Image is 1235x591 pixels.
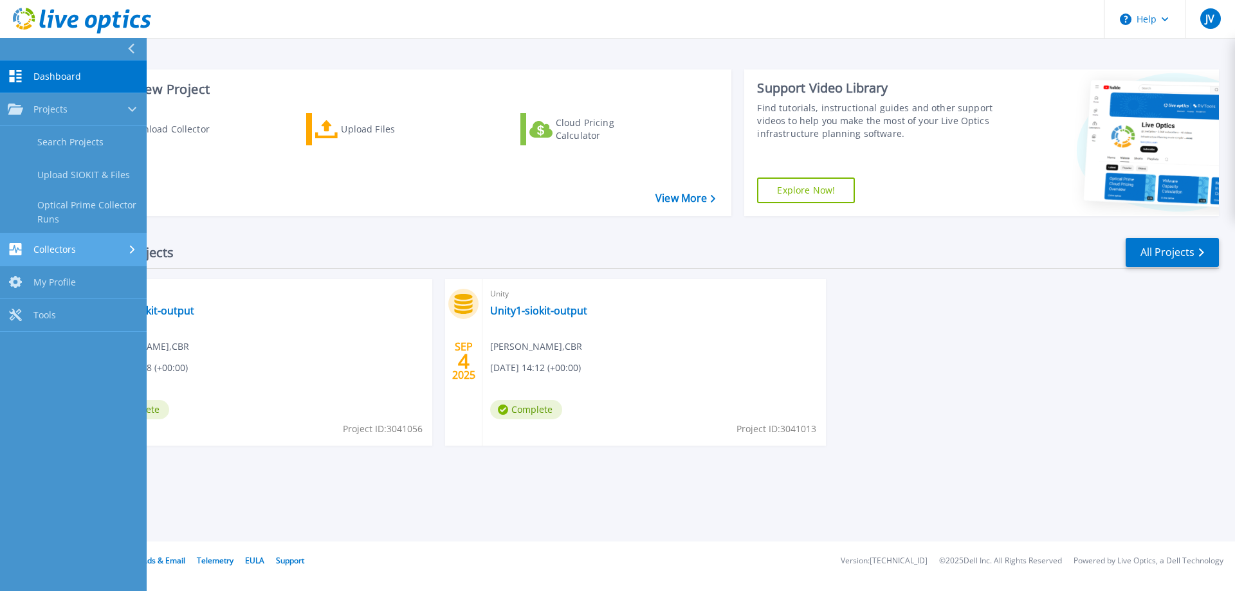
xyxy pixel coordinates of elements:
[490,361,581,375] span: [DATE] 14:12 (+00:00)
[91,82,715,96] h3: Start a New Project
[142,555,185,566] a: Ads & Email
[33,104,68,115] span: Projects
[197,555,233,566] a: Telemetry
[736,422,816,436] span: Project ID: 3041013
[33,309,56,321] span: Tools
[124,116,227,142] div: Download Collector
[490,304,587,317] a: Unity1-siokit-output
[341,116,444,142] div: Upload Files
[1126,238,1219,267] a: All Projects
[33,277,76,288] span: My Profile
[245,555,264,566] a: EULA
[452,338,476,385] div: SEP 2025
[33,244,76,255] span: Collectors
[490,340,582,354] span: [PERSON_NAME] , CBR
[556,116,659,142] div: Cloud Pricing Calculator
[520,113,664,145] a: Cloud Pricing Calculator
[655,192,715,205] a: View More
[458,356,470,367] span: 4
[757,102,999,140] div: Find tutorials, instructional guides and other support videos to help you make the most of your L...
[757,177,855,203] a: Explore Now!
[757,80,999,96] div: Support Video Library
[97,287,425,301] span: Unity
[490,400,562,419] span: Complete
[939,557,1062,565] li: © 2025 Dell Inc. All Rights Reserved
[306,113,450,145] a: Upload Files
[276,555,304,566] a: Support
[91,113,235,145] a: Download Collector
[841,557,928,565] li: Version: [TECHNICAL_ID]
[33,71,81,82] span: Dashboard
[1205,14,1214,24] span: JV
[343,422,423,436] span: Project ID: 3041056
[1074,557,1223,565] li: Powered by Live Optics, a Dell Technology
[490,287,818,301] span: Unity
